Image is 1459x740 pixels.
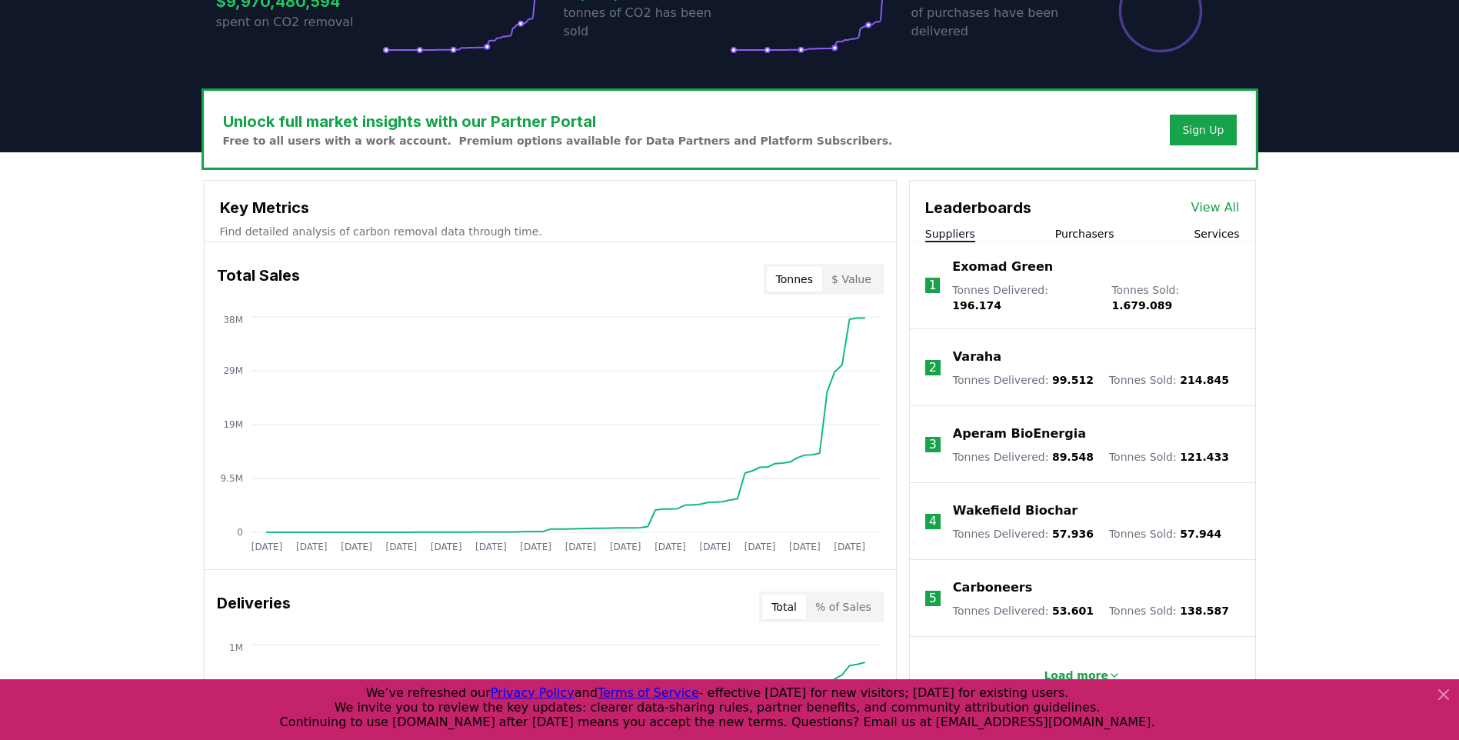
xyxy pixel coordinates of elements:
h3: Total Sales [217,264,300,295]
p: Tonnes Delivered : [953,603,1094,618]
h3: Key Metrics [220,196,881,219]
p: 1 [928,276,936,295]
span: 138.587 [1180,605,1229,617]
p: Tonnes Sold : [1109,526,1221,542]
tspan: 19M [223,419,243,430]
button: Purchasers [1055,226,1114,242]
a: Wakefield Biochar [953,502,1078,520]
span: 53.601 [1052,605,1094,617]
button: Suppliers [925,226,975,242]
tspan: [DATE] [655,542,686,552]
tspan: [DATE] [385,542,417,552]
tspan: [DATE] [789,542,821,552]
tspan: 1M [229,642,243,653]
p: Find detailed analysis of carbon removal data through time. [220,224,881,239]
h3: Leaderboards [925,196,1031,219]
tspan: 0 [237,527,243,538]
p: of purchases have been delivered [911,4,1078,41]
button: Load more [1031,660,1133,691]
p: Tonnes Sold : [1109,449,1229,465]
p: Free to all users with a work account. Premium options available for Data Partners and Platform S... [223,133,893,148]
tspan: 38M [223,315,243,325]
p: Tonnes Delivered : [952,282,1096,313]
p: 4 [929,512,937,531]
span: 57.944 [1180,528,1221,540]
tspan: [DATE] [744,542,775,552]
a: Varaha [953,348,1001,366]
a: Carboneers [953,578,1032,597]
a: Aperam BioEnergia [953,425,1086,443]
span: 89.548 [1052,451,1094,463]
p: 2 [929,358,937,377]
p: Tonnes Sold : [1111,282,1239,313]
p: spent on CO2 removal [216,13,382,32]
p: 5 [929,589,937,608]
button: % of Sales [806,595,881,619]
button: $ Value [822,267,881,292]
p: Tonnes Delivered : [953,526,1094,542]
tspan: [DATE] [520,542,551,552]
span: 214.845 [1180,374,1229,386]
tspan: [DATE] [699,542,731,552]
tspan: [DATE] [609,542,641,552]
p: Load more [1044,668,1108,683]
span: 99.512 [1052,374,1094,386]
h3: Unlock full market insights with our Partner Portal [223,110,893,133]
p: tonnes of CO2 has been sold [564,4,730,41]
p: Tonnes Sold : [1109,603,1229,618]
tspan: [DATE] [430,542,461,552]
p: 3 [929,435,937,454]
button: Sign Up [1170,115,1236,145]
span: 1.679.089 [1111,299,1172,312]
p: Tonnes Delivered : [953,449,1094,465]
span: 196.174 [952,299,1001,312]
a: View All [1191,198,1240,217]
button: Services [1194,226,1239,242]
tspan: 9.5M [220,473,242,484]
tspan: [DATE] [475,542,507,552]
p: Tonnes Sold : [1109,372,1229,388]
tspan: [DATE] [341,542,372,552]
span: 121.433 [1180,451,1229,463]
tspan: [DATE] [251,542,282,552]
tspan: 29M [223,365,243,376]
span: 57.936 [1052,528,1094,540]
tspan: [DATE] [295,542,327,552]
tspan: [DATE] [565,542,596,552]
h3: Deliveries [217,592,291,622]
a: Sign Up [1182,122,1224,138]
button: Total [762,595,806,619]
p: Tonnes Delivered : [953,372,1094,388]
tspan: [DATE] [834,542,865,552]
a: Exomad Green [952,258,1053,276]
button: Tonnes [767,267,822,292]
